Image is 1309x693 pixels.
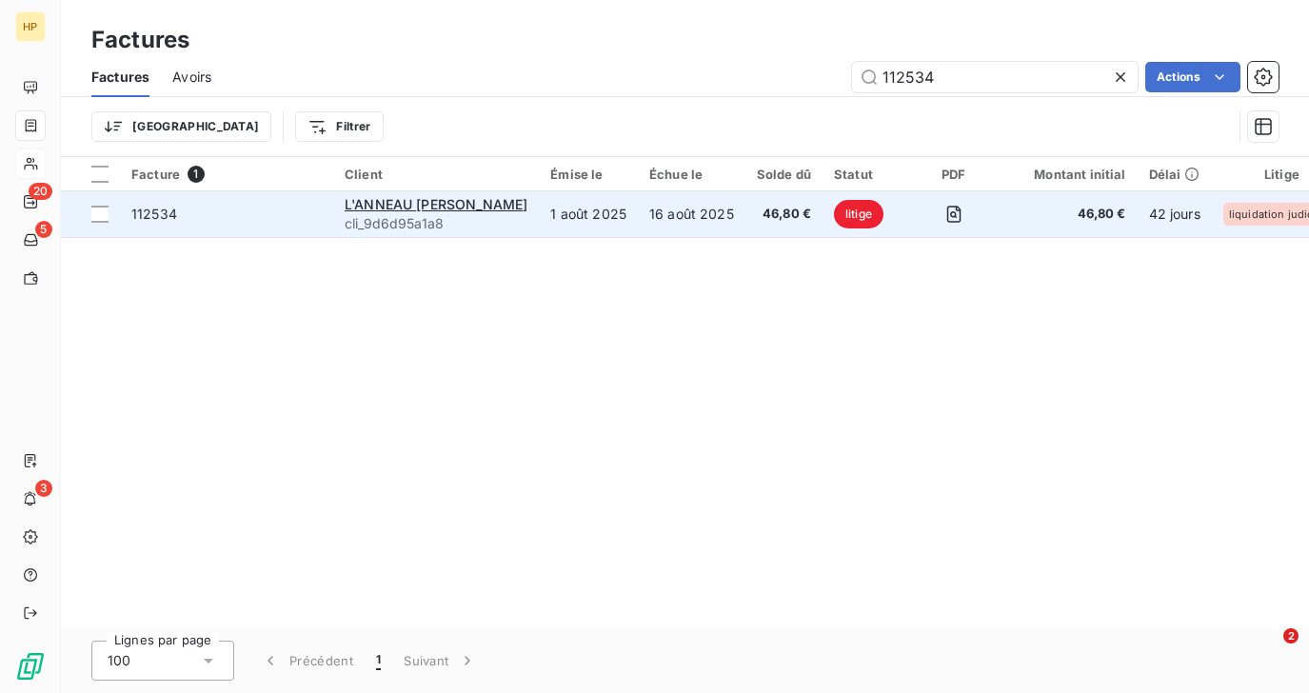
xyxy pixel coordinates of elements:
[1011,205,1125,224] span: 46,80 €
[172,68,211,87] span: Avoirs
[376,651,381,670] span: 1
[757,167,811,182] div: Solde dû
[345,167,527,182] div: Client
[345,214,527,233] span: cli_9d6d95a1a8
[638,191,745,237] td: 16 août 2025
[35,221,52,238] span: 5
[1145,62,1240,92] button: Actions
[1283,628,1299,643] span: 2
[1149,167,1200,182] div: Délai
[15,651,46,682] img: Logo LeanPay
[852,62,1138,92] input: Rechercher
[29,183,52,200] span: 20
[649,167,734,182] div: Échue le
[1244,628,1290,674] iframe: Intercom live chat
[108,651,130,670] span: 100
[35,480,52,497] span: 3
[834,200,883,228] span: litige
[834,167,896,182] div: Statut
[919,167,988,182] div: PDF
[15,11,46,42] div: HP
[249,641,365,681] button: Précédent
[550,167,626,182] div: Émise le
[295,111,383,142] button: Filtrer
[91,68,149,87] span: Factures
[757,205,811,224] span: 46,80 €
[91,23,189,57] h3: Factures
[1138,191,1212,237] td: 42 jours
[91,111,271,142] button: [GEOGRAPHIC_DATA]
[188,166,205,183] span: 1
[392,641,488,681] button: Suivant
[131,167,180,182] span: Facture
[131,206,177,222] span: 112534
[1011,167,1125,182] div: Montant initial
[365,641,392,681] button: 1
[539,191,638,237] td: 1 août 2025
[345,196,527,212] span: L'ANNEAU [PERSON_NAME]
